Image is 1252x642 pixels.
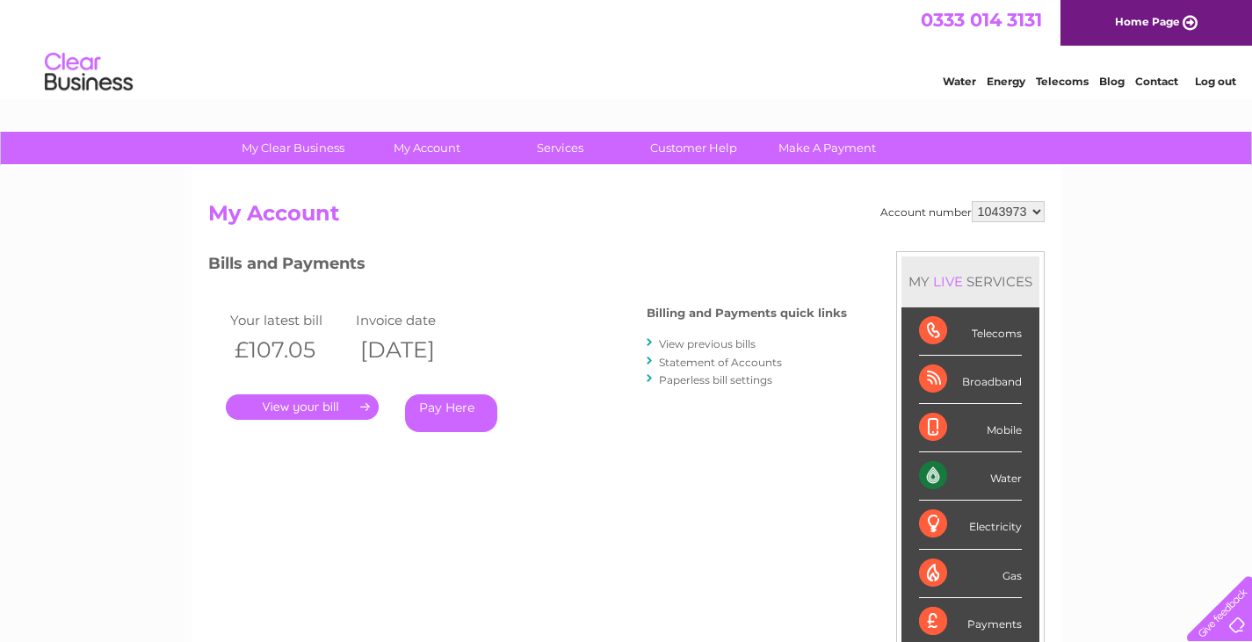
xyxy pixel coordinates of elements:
img: logo.png [44,46,134,99]
div: Electricity [919,501,1022,549]
th: [DATE] [351,332,478,368]
div: Water [919,452,1022,501]
a: . [226,394,379,420]
td: Your latest bill [226,308,352,332]
div: MY SERVICES [901,256,1039,307]
a: 0333 014 3131 [921,9,1042,31]
a: Services [488,132,633,164]
div: Account number [880,201,1045,222]
h4: Billing and Payments quick links [647,307,847,320]
h3: Bills and Payments [208,251,847,282]
div: Clear Business is a trading name of Verastar Limited (registered in [GEOGRAPHIC_DATA] No. 3667643... [212,10,1042,85]
a: Pay Here [405,394,497,432]
h2: My Account [208,201,1045,234]
div: LIVE [930,273,966,290]
div: Gas [919,550,1022,598]
a: Water [943,75,976,88]
a: Log out [1195,75,1236,88]
a: Blog [1099,75,1125,88]
a: My Clear Business [221,132,365,164]
div: Mobile [919,404,1022,452]
a: My Account [354,132,499,164]
a: Contact [1135,75,1178,88]
th: £107.05 [226,332,352,368]
td: Invoice date [351,308,478,332]
a: Customer Help [621,132,766,164]
a: Make A Payment [755,132,900,164]
a: Energy [987,75,1025,88]
div: Broadband [919,356,1022,404]
div: Telecoms [919,307,1022,356]
a: Telecoms [1036,75,1089,88]
a: View previous bills [659,337,756,350]
a: Statement of Accounts [659,356,782,369]
a: Paperless bill settings [659,373,772,386]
